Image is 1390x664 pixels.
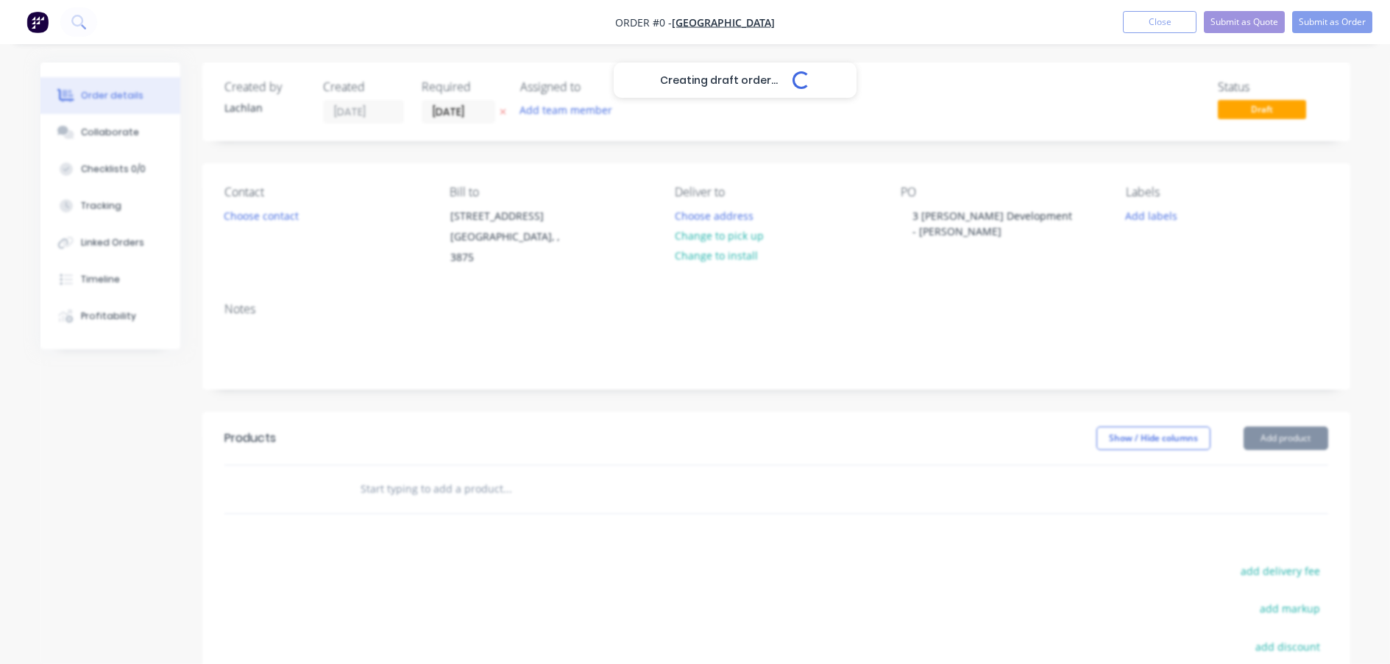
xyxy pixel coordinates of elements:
button: Submit as Order [1292,11,1372,33]
button: Close [1123,11,1196,33]
button: Submit as Quote [1204,11,1285,33]
span: Order #0 - [615,15,672,29]
a: [GEOGRAPHIC_DATA] [672,15,775,29]
img: Factory [26,11,49,33]
div: Creating draft order... [614,63,857,98]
